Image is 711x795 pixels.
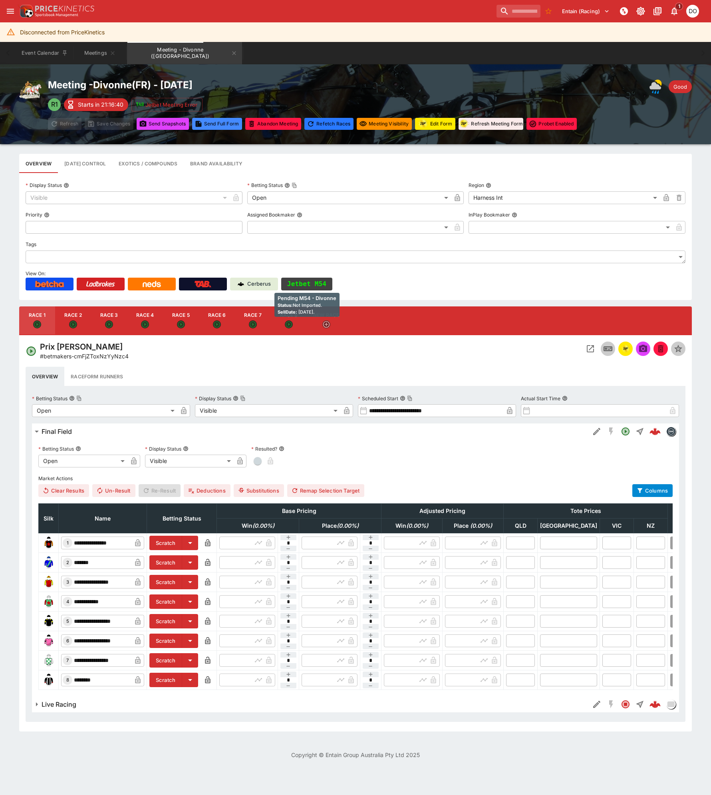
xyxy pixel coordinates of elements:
[278,309,297,315] b: SellDate:
[42,427,72,436] h6: Final Field
[26,241,36,248] p: Tags
[149,594,182,609] button: Scratch
[149,673,182,687] button: Scratch
[251,445,277,452] p: Resulted?
[42,654,55,667] img: runner 7
[358,395,398,402] p: Scheduled Start
[274,293,340,317] div: Not Imported. [DATE] .
[42,615,55,628] img: runner 5
[357,118,412,130] button: Set all events in meeting to specified visibility
[649,79,665,95] img: showery.png
[86,281,115,287] img: Ladbrokes
[649,426,661,437] div: 852f5d46-2e4c-4102-a3a3-8798a95bb3a8
[69,396,75,401] button: Betting StatusCopy To Clipboard
[381,519,443,533] th: Win
[632,484,673,497] button: Columns
[621,700,630,709] svg: Closed
[469,182,484,189] p: Region
[137,118,189,130] button: Send Snapshots
[149,555,182,570] button: Scratch
[105,320,113,328] svg: Open
[686,5,699,18] div: Daniel Olerenshaw
[247,191,451,204] div: Open
[92,484,135,497] button: Un-Result
[32,423,679,439] button: Final FieldEdit DetailSGM DisabledOpenStraight852f5d46-2e4c-4102-a3a3-8798a95bb3a8betmakers
[26,211,42,218] p: Priority
[252,522,274,529] em: ( 0.00 %)
[600,519,634,533] th: VIC
[617,4,631,18] button: NOT Connected to PK
[75,446,81,451] button: Betting Status
[287,484,365,497] button: Remap Selection Target
[406,522,428,529] em: ( 0.00 %)
[666,427,676,436] div: betmakers
[235,306,271,335] button: Race 7
[183,446,189,451] button: Display Status
[19,306,55,335] button: Race 1
[42,595,55,608] img: runner 4
[245,118,301,130] button: Mark all events in meeting as closed and abandoned.
[618,697,633,712] button: Closed
[271,306,307,335] button: Race 8
[670,537,686,549] button: 1
[249,320,257,328] svg: Open
[69,320,77,328] svg: Open
[671,342,685,356] button: Set Featured Event
[618,342,633,356] button: racingform
[538,519,600,533] th: [GEOGRAPHIC_DATA]
[163,306,199,335] button: Race 5
[26,270,46,276] span: View On:
[542,5,555,18] button: No Bookmarks
[621,344,630,353] img: racingform.png
[42,576,55,588] img: runner 3
[213,320,221,328] svg: Open
[649,79,665,95] div: Weather: Showers
[233,396,238,401] button: Display StatusCopy To Clipboard
[247,211,295,218] p: Assigned Bookmaker
[381,504,504,519] th: Adjusted Pricing
[669,80,692,93] div: Track Condition: Good
[634,519,668,533] th: NZ
[177,320,185,328] svg: Open
[149,614,182,628] button: Scratch
[48,79,577,91] h2: Meeting - Divonne ( FR ) - [DATE]
[299,519,381,533] th: Place
[147,504,217,533] th: Betting Status
[65,677,71,683] span: 8
[667,4,681,18] button: Notifications
[35,13,78,17] img: Sportsbook Management
[512,212,517,218] button: InPlay Bookmaker
[601,342,615,356] button: Inplay
[65,638,71,644] span: 6
[145,455,234,467] div: Visible
[469,211,510,218] p: InPlay Bookmaker
[670,615,686,628] button: 1
[469,191,660,204] div: Harness Int
[65,599,71,604] span: 4
[504,504,668,519] th: Tote Prices
[65,540,70,546] span: 1
[247,182,283,189] p: Betting Status
[149,634,182,648] button: Scratch
[497,5,540,18] input: search
[127,42,242,64] button: Meeting - Divonne (FR)
[38,472,673,484] label: Market Actions
[633,697,647,712] button: Straight
[521,395,560,402] p: Actual Start Time
[285,320,293,328] svg: Open
[649,699,661,710] img: logo-cerberus--red.svg
[192,118,242,130] button: Send Full Form
[650,4,665,18] button: Documentation
[199,306,235,335] button: Race 6
[149,575,182,589] button: Scratch
[184,484,230,497] button: Deductions
[32,395,68,402] p: Betting Status
[647,423,663,439] a: 852f5d46-2e4c-4102-a3a3-8798a95bb3a8
[38,484,89,497] button: Clear Results
[240,396,246,401] button: Copy To Clipboard
[669,83,692,91] span: Good
[65,618,71,624] span: 5
[667,700,675,709] img: liveracing
[217,519,299,533] th: Win
[633,424,647,439] button: Straight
